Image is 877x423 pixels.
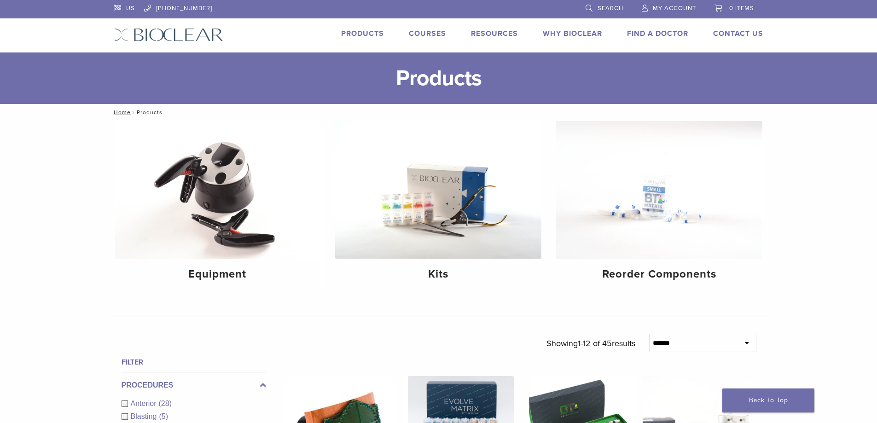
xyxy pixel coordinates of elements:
img: Reorder Components [556,121,762,259]
label: Procedures [122,380,266,391]
span: / [131,110,137,115]
img: Bioclear [114,28,223,41]
a: Contact Us [713,29,763,38]
span: My Account [653,5,696,12]
h4: Equipment [122,266,314,283]
span: (5) [159,412,168,420]
img: Kits [335,121,541,259]
span: Anterior [131,400,159,407]
span: 1-12 of 45 [578,338,612,348]
a: Reorder Components [556,121,762,289]
span: 0 items [729,5,754,12]
span: Search [598,5,623,12]
span: Blasting [131,412,159,420]
a: Resources [471,29,518,38]
a: Why Bioclear [543,29,602,38]
a: Home [111,109,131,116]
h4: Reorder Components [563,266,755,283]
a: Courses [409,29,446,38]
a: Equipment [115,121,321,289]
nav: Products [107,104,770,121]
h4: Kits [343,266,534,283]
a: Products [341,29,384,38]
h4: Filter [122,357,266,368]
img: Equipment [115,121,321,259]
span: (28) [159,400,172,407]
a: Back To Top [722,388,814,412]
a: Find A Doctor [627,29,688,38]
p: Showing results [546,334,635,353]
a: Kits [335,121,541,289]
